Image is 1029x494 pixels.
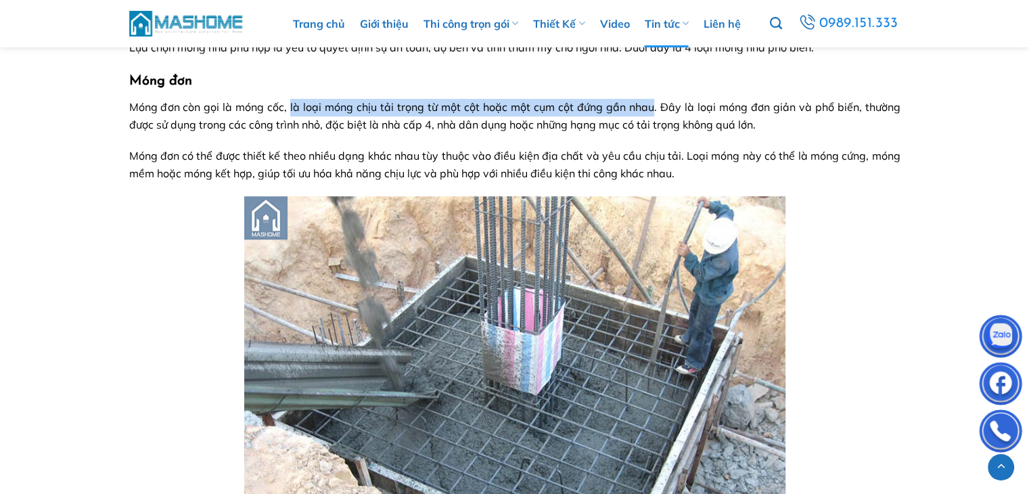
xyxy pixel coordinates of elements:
span: Móng đơn còn gọi là móng cốc, là loại móng chịu tải trọng từ một cột hoặc một cụm cột đứng gần nh... [129,100,900,131]
img: Zalo [980,318,1021,359]
a: Lên đầu trang [988,454,1014,480]
a: 0989.151.333 [796,12,900,36]
img: Facebook [980,365,1021,406]
img: MasHome – Tổng Thầu Thiết Kế Và Xây Nhà Trọn Gói [129,9,244,38]
span: 0989.151.333 [819,12,898,35]
a: Tìm kiếm [769,9,781,38]
span: Móng đơn có thể được thiết kế theo nhiều dạng khác nhau tùy thuộc vào điều kiện địa chất và yêu c... [129,149,900,180]
img: Phone [980,413,1021,453]
span: Lựa chọn móng nhà phù hợp là yếu tố quyết định sự an toàn, độ bền và tính thẩm mỹ cho ngôi nhà. D... [129,41,814,54]
strong: Móng đơn [129,74,192,88]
